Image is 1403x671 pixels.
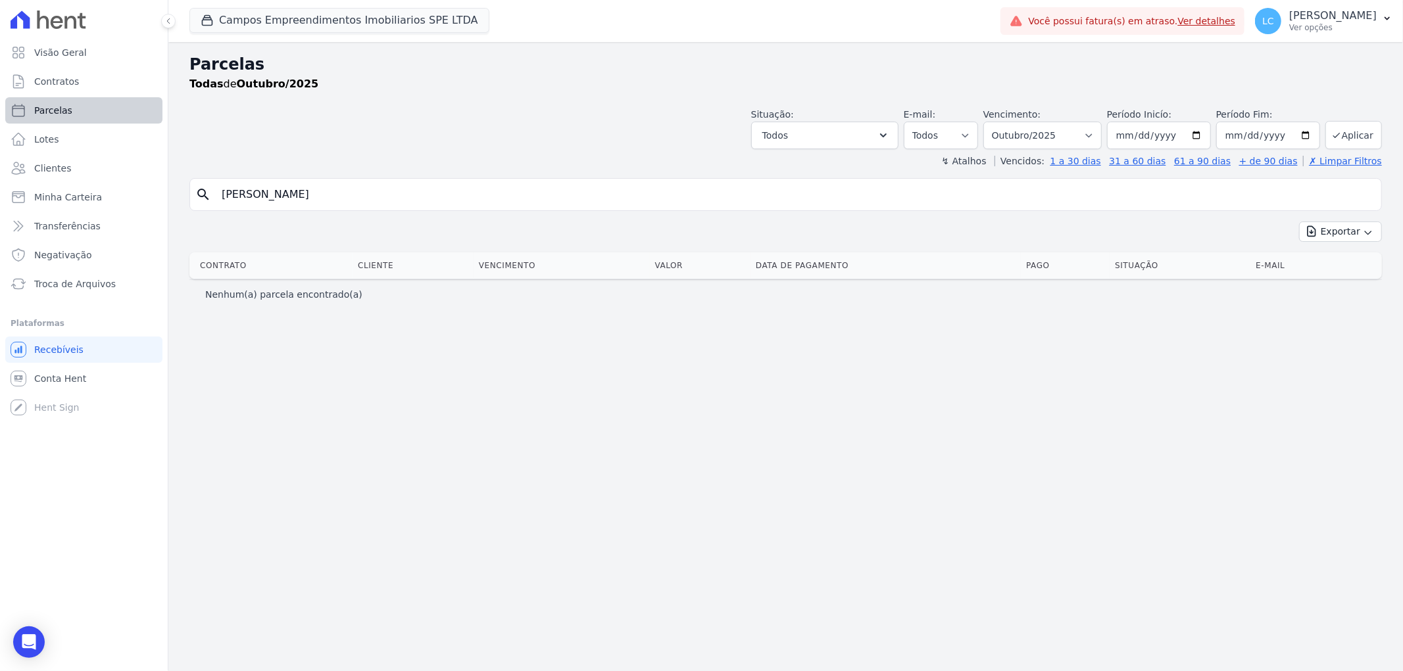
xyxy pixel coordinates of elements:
span: LC [1262,16,1274,26]
a: Contratos [5,68,162,95]
a: Ver detalhes [1178,16,1236,26]
a: Negativação [5,242,162,268]
a: 31 a 60 dias [1109,156,1166,166]
p: de [189,76,318,92]
button: LC [PERSON_NAME] Ver opções [1244,3,1403,39]
th: Situação [1110,252,1250,279]
a: Transferências [5,213,162,239]
div: Open Intercom Messenger [13,626,45,658]
span: Todos [762,127,788,143]
span: Transferências [34,220,101,233]
p: Nenhum(a) parcela encontrado(a) [205,288,362,301]
th: Data de Pagamento [751,252,1021,279]
label: E-mail: [904,109,936,120]
a: Minha Carteira [5,184,162,210]
div: Plataformas [11,315,157,331]
span: Recebíveis [34,343,84,356]
label: Vencimento: [983,109,1041,120]
span: Conta Hent [34,372,86,385]
h2: Parcelas [189,53,1382,76]
button: Exportar [1299,221,1382,242]
span: Contratos [34,75,79,88]
i: search [195,187,211,202]
button: Campos Empreendimentos Imobiliarios SPE LTDA [189,8,489,33]
a: Parcelas [5,97,162,124]
span: Parcelas [34,104,72,117]
th: E-mail [1250,252,1354,279]
th: Contrato [189,252,353,279]
span: Negativação [34,248,92,262]
p: [PERSON_NAME] [1289,9,1377,22]
button: Todos [751,122,898,149]
a: ✗ Limpar Filtros [1303,156,1382,166]
a: Troca de Arquivos [5,271,162,297]
label: Período Inicío: [1107,109,1171,120]
span: Lotes [34,133,59,146]
p: Ver opções [1289,22,1377,33]
button: Aplicar [1325,121,1382,149]
a: + de 90 dias [1239,156,1298,166]
a: Recebíveis [5,336,162,363]
a: Lotes [5,126,162,152]
span: Troca de Arquivos [34,277,116,290]
label: Situação: [751,109,794,120]
a: 1 a 30 dias [1050,156,1101,166]
label: Período Fim: [1216,108,1320,122]
th: Pago [1021,252,1110,279]
th: Vencimento [474,252,650,279]
label: ↯ Atalhos [941,156,986,166]
span: Minha Carteira [34,191,102,204]
span: Você possui fatura(s) em atraso. [1028,14,1235,28]
a: 61 a 90 dias [1174,156,1231,166]
label: Vencidos: [995,156,1045,166]
a: Conta Hent [5,365,162,392]
th: Cliente [353,252,474,279]
strong: Outubro/2025 [237,78,319,90]
th: Valor [650,252,751,279]
span: Clientes [34,162,71,175]
a: Visão Geral [5,39,162,66]
a: Clientes [5,155,162,181]
input: Buscar por nome do lote ou do cliente [214,181,1376,208]
span: Visão Geral [34,46,87,59]
strong: Todas [189,78,224,90]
